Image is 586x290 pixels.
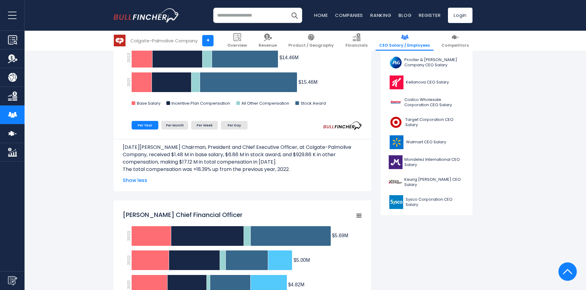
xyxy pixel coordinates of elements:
[376,31,434,51] a: CEO Salary / Employees
[335,12,363,18] a: Companies
[132,121,158,130] li: Per Year
[161,121,188,130] li: Per Month
[255,31,280,51] a: Revenue
[123,166,362,173] p: The total compensation was +18.39% up from the previous year, 2022.
[221,121,248,130] li: Per Day
[224,31,251,51] a: Overview
[438,31,472,51] a: Competitors
[126,78,132,87] text: 2021
[342,31,371,51] a: Financials
[332,233,348,238] tspan: $5.69M
[441,43,469,48] span: Competitors
[299,79,318,85] tspan: $15.46M
[241,100,289,106] text: All Other Compensation
[288,282,304,287] tspan: $4.82M
[123,5,362,112] svg: Noel R. Wallace Chairman, President and Chief Executive Officer
[419,12,441,18] a: Register
[385,194,468,211] a: Sysco Corporation CEO Salary
[123,211,242,219] tspan: [PERSON_NAME] Chief Financial Officer
[389,115,403,129] img: TGT logo
[389,95,403,109] img: COST logo
[379,43,430,48] span: CEO Salary / Employees
[406,140,446,145] span: Walmart CEO Salary
[406,80,449,85] span: Kellanova CEO Salary
[406,197,464,207] span: Sysco Corporation CEO Salary
[227,43,247,48] span: Overview
[389,175,403,189] img: KDP logo
[385,134,468,151] a: Walmart CEO Salary
[314,12,328,18] a: Home
[123,144,362,166] p: [DATE][PERSON_NAME] Chairman, President and Chief Executive Officer, at Colgate-Palmolive Company...
[123,177,362,184] span: Show less
[404,157,464,168] span: Mondelez International CEO Salary
[404,97,464,108] span: Costco Wholesale Corporation CEO Salary
[126,255,132,265] text: 2022
[385,74,468,91] a: Kellanova CEO Salary
[389,75,404,89] img: K logo
[385,154,468,171] a: Mondelez International CEO Salary
[389,195,404,209] img: SYY logo
[404,57,464,68] span: Procter & [PERSON_NAME] Company CEO Salary
[126,53,132,63] text: 2022
[385,54,468,71] a: Procter & [PERSON_NAME] Company CEO Salary
[191,121,218,130] li: Per Week
[385,114,468,131] a: Target Corporation CEO Salary
[370,12,391,18] a: Ranking
[172,100,230,106] text: Incentive Plan Compensation
[114,8,179,22] img: bullfincher logo
[389,155,403,169] img: MDLZ logo
[130,37,198,44] div: Colgate-Palmolive Company
[405,117,464,128] span: Target Corporation CEO Salary
[385,94,468,111] a: Costco Wholesale Corporation CEO Salary
[202,35,214,46] a: +
[301,100,326,106] text: Stock Award
[288,43,334,48] span: Product / Geography
[259,43,277,48] span: Revenue
[448,8,472,23] a: Login
[385,174,468,191] a: Keurig [PERSON_NAME] CEO Salary
[389,135,404,149] img: WMT logo
[137,100,161,106] text: Base Salary
[294,257,310,263] tspan: $5.00M
[126,231,132,241] text: 2023
[285,31,337,51] a: Product / Geography
[114,8,179,22] a: Go to homepage
[287,8,302,23] button: Search
[114,35,125,46] img: CL logo
[280,55,299,60] tspan: $14.46M
[389,56,403,69] img: PG logo
[345,43,368,48] span: Financials
[126,280,132,289] text: 2021
[399,12,411,18] a: Blog
[404,177,464,188] span: Keurig [PERSON_NAME] CEO Salary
